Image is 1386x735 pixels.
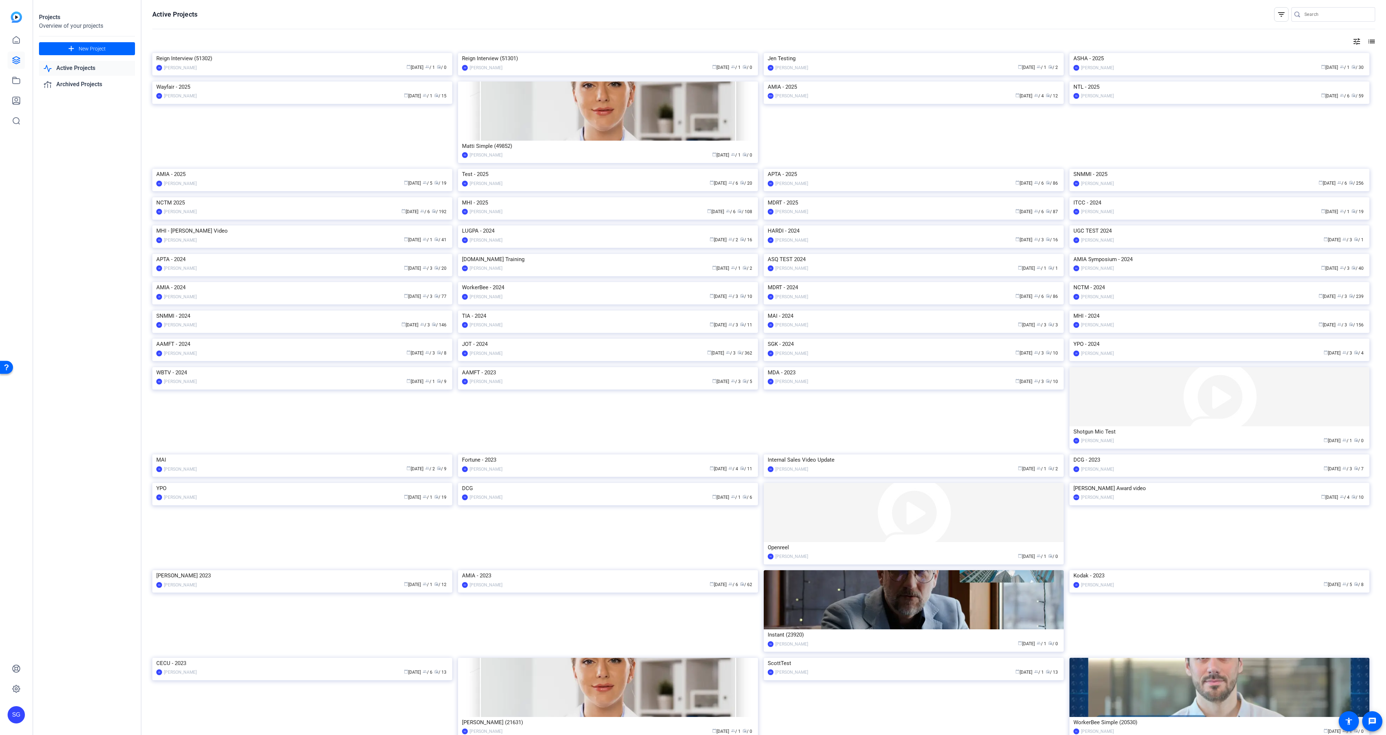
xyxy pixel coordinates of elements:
span: / 1 [731,266,741,271]
div: JW [156,65,162,71]
span: calendar_today [1015,209,1020,213]
span: radio [1048,65,1052,69]
span: radio [1048,322,1052,326]
div: Jen Testing [768,53,1060,64]
h1: Active Projects [152,10,197,19]
div: [PERSON_NAME] [775,237,808,244]
div: [PERSON_NAME] [775,321,808,329]
span: radio [434,265,439,270]
span: / 10 [740,294,752,299]
div: SG [462,237,468,243]
span: group [728,322,733,326]
span: / 1 [423,237,432,242]
div: LUGPA - 2024 [462,225,754,236]
span: calendar_today [1018,65,1022,69]
span: radio [434,237,439,241]
span: radio [434,180,439,185]
div: SNMMI - 2024 [156,311,448,321]
div: [PERSON_NAME] [164,237,197,244]
span: New Project [79,45,106,53]
div: NCTM 2025 [156,197,448,208]
span: [DATE] [1319,181,1335,186]
span: / 239 [1349,294,1364,299]
span: calendar_today [710,237,714,241]
span: / 6 [1337,181,1347,186]
div: [PERSON_NAME] [470,208,502,215]
span: / 6 [1034,294,1044,299]
div: [PERSON_NAME] [164,265,197,272]
span: group [1337,180,1342,185]
span: group [1034,93,1038,97]
mat-icon: message [1368,717,1377,726]
div: HDV [768,93,773,99]
span: calendar_today [404,180,408,185]
div: [PERSON_NAME] [1081,92,1114,100]
div: MDRT - 2024 [768,282,1060,293]
span: [DATE] [712,153,729,158]
div: SG [462,181,468,186]
span: / 1 [1340,209,1350,214]
span: / 6 [726,209,736,214]
span: / 19 [1351,209,1364,214]
span: radio [1046,237,1050,241]
span: calendar_today [1018,322,1022,326]
div: Wayfair - 2025 [156,82,448,92]
div: SG [462,152,468,158]
span: / 0 [437,65,446,70]
span: [DATE] [401,209,418,214]
div: [PERSON_NAME] [775,265,808,272]
div: ITCC - 2024 [1073,197,1365,208]
span: group [1337,322,1342,326]
span: group [420,322,424,326]
span: / 146 [432,322,446,327]
mat-icon: filter_list [1277,10,1286,19]
div: SNMMI - 2025 [1073,169,1365,180]
span: / 2 [1048,65,1058,70]
span: calendar_today [404,93,408,97]
span: [DATE] [404,294,421,299]
span: / 192 [432,209,446,214]
span: calendar_today [1015,237,1020,241]
div: SG [1073,181,1079,186]
span: radio [1349,180,1353,185]
div: JW [768,65,773,71]
span: radio [740,322,744,326]
span: / 1 [731,153,741,158]
span: [DATE] [1319,294,1335,299]
div: MHI - 2025 [462,197,754,208]
div: [PERSON_NAME] [1081,321,1114,329]
span: / 1 [731,65,741,70]
div: Overview of your projects [39,22,135,30]
span: / 12 [1046,93,1058,98]
div: JD [1073,322,1079,328]
div: JD [462,322,468,328]
div: Projects [39,13,135,22]
span: / 3 [1340,266,1350,271]
span: calendar_today [1324,237,1328,241]
div: [PERSON_NAME] [164,293,197,300]
span: calendar_today [1319,294,1323,298]
span: group [1342,237,1347,241]
span: group [1340,265,1344,270]
span: group [731,65,735,69]
span: / 20 [434,266,446,271]
span: / 108 [737,209,752,214]
div: Test - 2025 [462,169,754,180]
span: / 256 [1349,181,1364,186]
span: calendar_today [406,65,411,69]
span: radio [434,294,439,298]
span: / 3 [728,294,738,299]
span: group [731,265,735,270]
span: / 15 [434,93,446,98]
div: Reign Interview (51302) [156,53,448,64]
span: [DATE] [1324,237,1341,242]
div: AMIA - 2025 [768,82,1060,92]
span: group [1340,93,1344,97]
span: [DATE] [1018,322,1035,327]
span: group [423,294,427,298]
span: calendar_today [1015,294,1020,298]
span: / 3 [1034,237,1044,242]
span: [DATE] [1015,209,1032,214]
div: JD [1073,294,1079,300]
span: group [728,294,733,298]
